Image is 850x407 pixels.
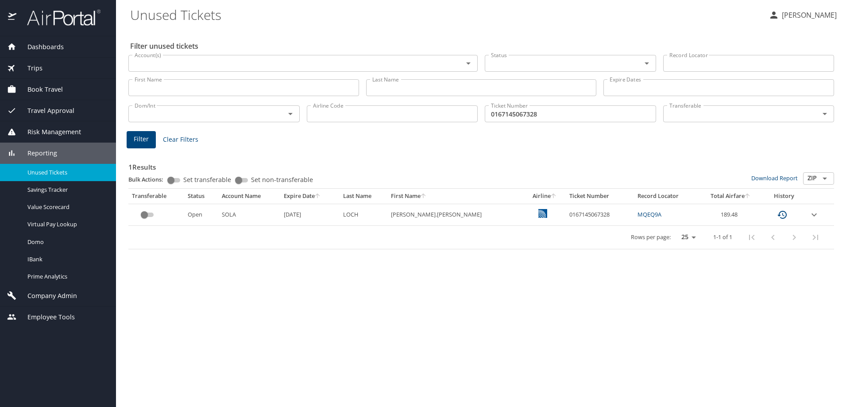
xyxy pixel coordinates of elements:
[713,234,732,240] p: 1-1 of 1
[551,194,557,199] button: sort
[183,177,231,183] span: Set transferable
[745,194,751,199] button: sort
[16,106,74,116] span: Travel Approval
[566,204,634,225] td: 0167145067328
[159,132,202,148] button: Clear Filters
[134,134,149,145] span: Filter
[819,108,831,120] button: Open
[27,203,105,211] span: Value Scorecard
[765,7,840,23] button: [PERSON_NAME]
[128,157,834,172] h3: 1 Results
[130,39,836,53] h2: Filter unused tickets
[8,9,17,26] img: icon-airportal.png
[699,189,763,204] th: Total Airfare
[184,204,218,225] td: Open
[631,234,671,240] p: Rows per page:
[218,204,280,225] td: SOLA
[819,172,831,185] button: Open
[674,231,699,244] select: rows per page
[27,220,105,229] span: Virtual Pay Lookup
[699,204,763,225] td: 189.48
[163,134,198,145] span: Clear Filters
[16,148,57,158] span: Reporting
[387,204,524,225] td: [PERSON_NAME].[PERSON_NAME]
[218,189,280,204] th: Account Name
[421,194,427,199] button: sort
[16,63,42,73] span: Trips
[16,42,64,52] span: Dashboards
[462,57,475,70] button: Open
[128,175,170,183] p: Bulk Actions:
[284,108,297,120] button: Open
[127,131,156,148] button: Filter
[340,189,387,204] th: Last Name
[763,189,806,204] th: History
[280,204,340,225] td: [DATE]
[16,127,81,137] span: Risk Management
[538,209,547,218] img: United Airlines
[251,177,313,183] span: Set non-transferable
[340,204,387,225] td: LOCH
[27,238,105,246] span: Domo
[27,186,105,194] span: Savings Tracker
[17,9,100,26] img: airportal-logo.png
[315,194,321,199] button: sort
[27,255,105,264] span: IBank
[641,57,653,70] button: Open
[280,189,340,204] th: Expire Date
[27,168,105,177] span: Unused Tickets
[634,189,699,204] th: Record Locator
[751,174,798,182] a: Download Report
[16,312,75,322] span: Employee Tools
[387,189,524,204] th: First Name
[779,10,837,20] p: [PERSON_NAME]
[132,192,181,200] div: Transferable
[130,1,761,28] h1: Unused Tickets
[523,189,565,204] th: Airline
[566,189,634,204] th: Ticket Number
[184,189,218,204] th: Status
[809,209,819,220] button: expand row
[27,272,105,281] span: Prime Analytics
[16,291,77,301] span: Company Admin
[637,210,661,218] a: MQEQ9A
[16,85,63,94] span: Book Travel
[128,189,834,249] table: custom pagination table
